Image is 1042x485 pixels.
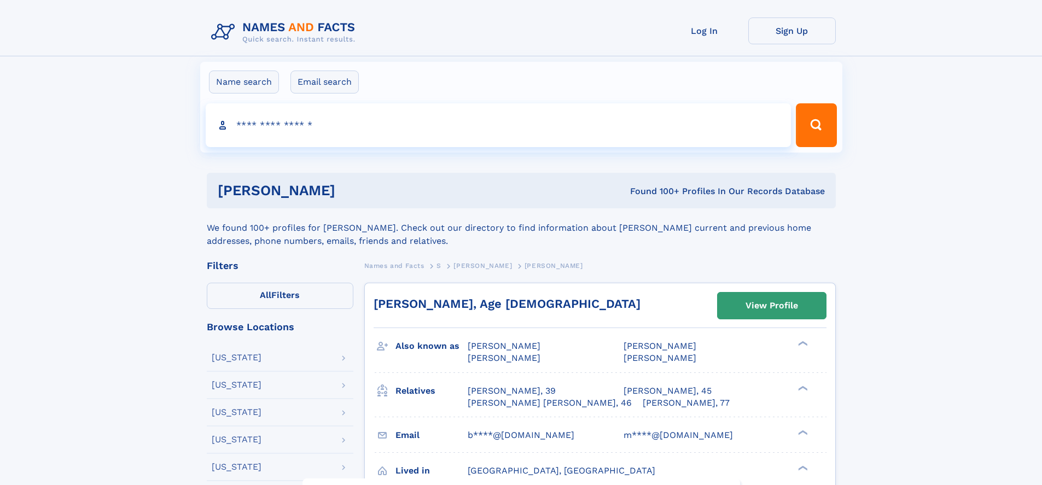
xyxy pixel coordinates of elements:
[212,381,261,389] div: [US_STATE]
[364,259,424,272] a: Names and Facts
[795,464,808,471] div: ❯
[395,337,468,355] h3: Also known as
[718,293,826,319] a: View Profile
[218,184,483,197] h1: [PERSON_NAME]
[212,463,261,471] div: [US_STATE]
[643,397,730,409] a: [PERSON_NAME], 77
[795,340,808,347] div: ❯
[212,435,261,444] div: [US_STATE]
[212,353,261,362] div: [US_STATE]
[624,385,712,397] a: [PERSON_NAME], 45
[453,262,512,270] span: [PERSON_NAME]
[468,397,632,409] a: [PERSON_NAME] [PERSON_NAME], 46
[453,259,512,272] a: [PERSON_NAME]
[746,293,798,318] div: View Profile
[624,353,696,363] span: [PERSON_NAME]
[207,322,353,332] div: Browse Locations
[290,71,359,94] label: Email search
[260,290,271,300] span: All
[206,103,791,147] input: search input
[207,17,364,47] img: Logo Names and Facts
[525,262,583,270] span: [PERSON_NAME]
[209,71,279,94] label: Name search
[212,408,261,417] div: [US_STATE]
[624,341,696,351] span: [PERSON_NAME]
[468,465,655,476] span: [GEOGRAPHIC_DATA], [GEOGRAPHIC_DATA]
[436,259,441,272] a: S
[795,384,808,391] div: ❯
[395,382,468,400] h3: Relatives
[207,208,836,248] div: We found 100+ profiles for [PERSON_NAME]. Check out our directory to find information about [PERS...
[748,17,836,44] a: Sign Up
[395,426,468,445] h3: Email
[468,341,540,351] span: [PERSON_NAME]
[395,461,468,480] h3: Lived in
[207,261,353,271] div: Filters
[795,429,808,436] div: ❯
[661,17,748,44] a: Log In
[482,185,825,197] div: Found 100+ Profiles In Our Records Database
[468,385,556,397] a: [PERSON_NAME], 39
[436,262,441,270] span: S
[374,297,641,311] a: [PERSON_NAME], Age [DEMOGRAPHIC_DATA]
[796,103,836,147] button: Search Button
[207,283,353,309] label: Filters
[468,353,540,363] span: [PERSON_NAME]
